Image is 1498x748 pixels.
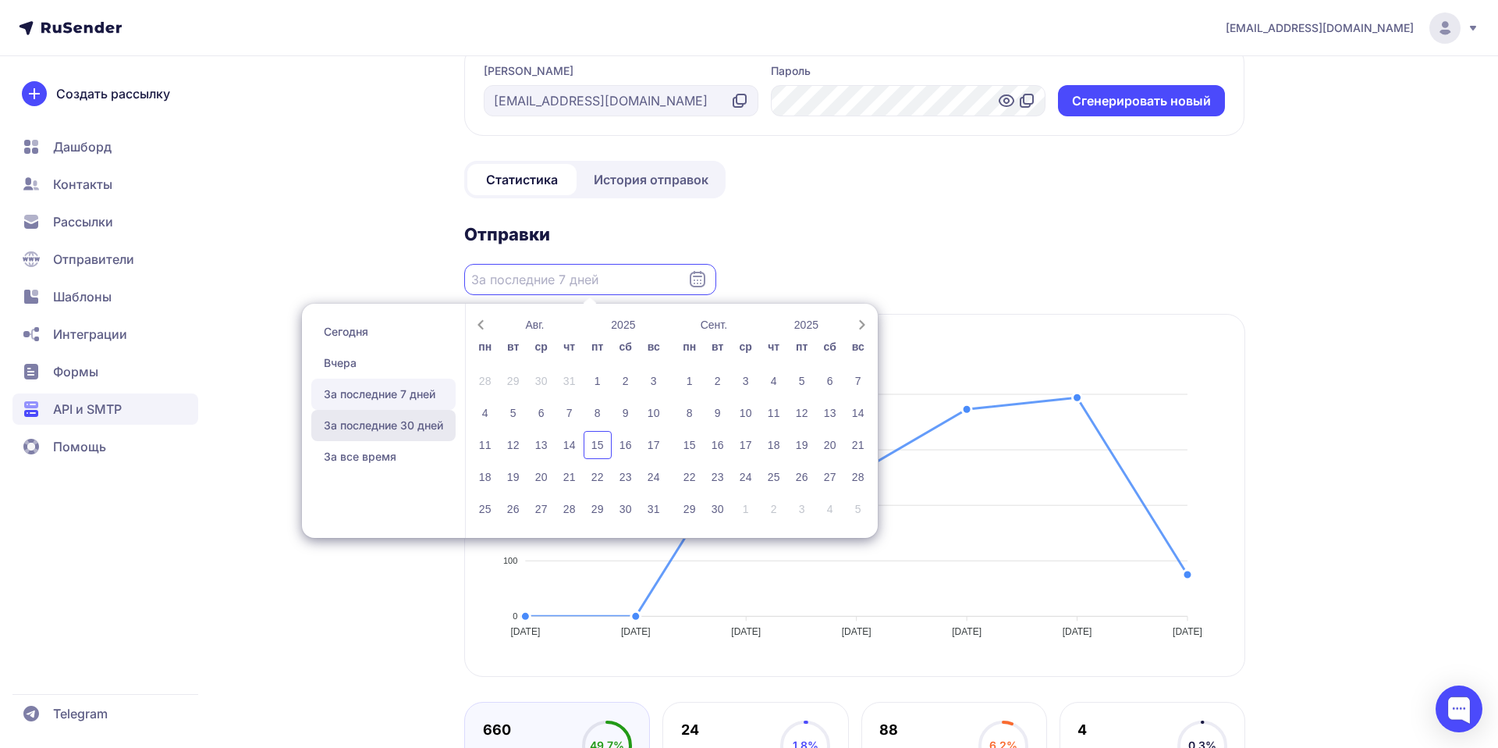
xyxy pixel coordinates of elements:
span: Вчера [311,347,456,379]
button: Cгенерировать новый [1058,85,1225,116]
div: 4 [816,495,844,523]
div: 18 [760,431,788,459]
div: 88 [879,721,978,739]
div: 1 [676,367,704,395]
div: 3 [732,367,760,395]
div: 26 [499,495,527,523]
div: 10 [732,399,760,427]
span: [EMAIL_ADDRESS][DOMAIN_NAME] [1226,20,1414,36]
div: 17 [732,431,760,459]
div: 5 [788,367,816,395]
div: 30 [527,367,556,395]
div: 12 [788,399,816,427]
div: 5 [499,399,527,427]
div: ср [527,334,556,362]
div: пт [584,334,612,362]
div: 25 [760,463,788,491]
div: 17 [640,431,668,459]
div: 29 [584,495,612,523]
button: 2025-Open years overlay [760,315,853,334]
div: 22 [584,463,612,491]
div: 1 [732,495,760,523]
div: 16 [704,431,732,459]
div: пт [788,334,816,362]
div: 6 [816,367,844,395]
span: Дашборд [53,137,112,156]
div: пн [676,334,704,362]
span: API и SMTP [53,400,122,419]
div: 30 [704,495,732,523]
div: 7 [844,367,872,395]
span: Интеграции [53,325,127,344]
div: 7 [556,399,584,427]
span: За последние 7 дней [311,379,456,410]
div: 19 [788,431,816,459]
div: 10 [640,399,668,427]
span: Контакты [53,175,112,194]
button: Сент.-Open months overlay [668,315,761,334]
div: 660 [483,721,582,739]
div: 29 [676,495,704,523]
div: 26 [788,463,816,491]
div: 31 [556,367,584,395]
div: 11 [760,399,788,427]
div: 16 [612,431,640,459]
h2: Отправки [464,223,1245,245]
div: 12 [499,431,527,459]
div: чт [556,334,584,362]
div: 29 [499,367,527,395]
div: 9 [612,399,640,427]
div: 27 [816,463,844,491]
span: Создать рассылку [56,84,170,103]
div: 15 [584,431,612,459]
div: 13 [816,399,844,427]
span: Рассылки [53,212,113,231]
div: ср [732,334,760,362]
div: 2 [760,495,788,523]
div: 24 [681,721,780,739]
div: 25 [471,495,499,523]
button: 2025-Open years overlay [579,315,668,334]
span: Шаблоны [53,287,112,306]
div: 24 [640,463,668,491]
a: Статистика [467,164,577,195]
button: Previous month [471,315,491,334]
button: Next month [853,315,872,334]
tspan: [DATE] [731,626,761,637]
tspan: [DATE] [621,626,651,637]
div: пн [471,334,499,362]
tspan: 0 [513,611,517,621]
label: [PERSON_NAME] [484,63,573,79]
div: 13 [527,431,556,459]
div: 18 [471,463,499,491]
div: вт [704,334,732,362]
tspan: 100 [503,556,517,565]
div: 5 [844,495,872,523]
div: 4 [471,399,499,427]
tspan: [DATE] [510,626,540,637]
div: 11 [471,431,499,459]
span: За все время [311,441,456,472]
span: Формы [53,362,98,381]
div: 14 [556,431,584,459]
div: 2 [704,367,732,395]
div: 4 [1077,721,1177,739]
div: 31 [640,495,668,523]
tspan: [DATE] [1173,626,1202,637]
a: Telegram [12,698,198,729]
div: 3 [640,367,668,395]
span: За последние 30 дней [311,410,456,441]
a: История отправок [580,164,722,195]
span: История отправок [594,170,708,189]
div: 2 [612,367,640,395]
div: 3 [788,495,816,523]
div: сб [816,334,844,362]
span: Статистика [486,170,558,189]
span: Telegram [53,704,108,723]
div: 9 [704,399,732,427]
span: Сегодня [311,316,456,347]
div: сб [612,334,640,362]
div: 28 [844,463,872,491]
div: 28 [471,367,499,395]
tspan: [DATE] [952,626,982,637]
